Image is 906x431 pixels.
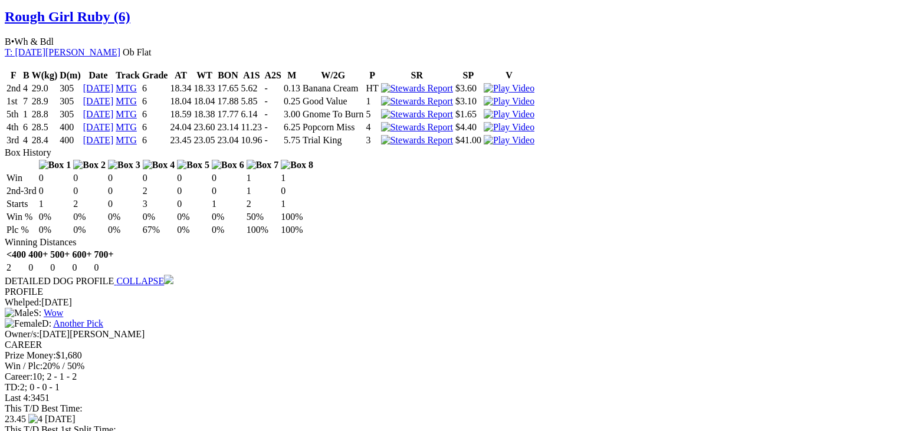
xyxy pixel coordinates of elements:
[5,147,901,158] div: Box History
[73,224,106,236] td: 0%
[38,198,72,210] td: 1
[73,160,106,170] img: Box 2
[246,198,280,210] td: 2
[31,70,58,81] th: W(kg)
[115,70,140,81] th: Track
[5,393,901,403] div: 3451
[107,211,141,223] td: 0%
[5,371,901,382] div: 10; 2 - 1 - 2
[22,121,30,133] td: 6
[83,83,114,93] a: [DATE]
[216,96,239,107] td: 17.88
[193,121,215,133] td: 23.60
[59,83,81,94] td: 305
[59,134,81,146] td: 400
[142,96,169,107] td: 6
[484,135,534,146] img: Play Video
[5,340,901,350] div: CAREER
[5,329,40,339] span: Owner/s:
[28,262,48,274] td: 0
[365,134,379,146] td: 3
[38,172,72,184] td: 0
[247,160,279,170] img: Box 7
[211,211,245,223] td: 0%
[212,160,244,170] img: Box 6
[59,121,81,133] td: 400
[5,297,901,308] div: [DATE]
[5,287,901,297] div: PROFILE
[5,382,20,392] span: TD:
[6,224,37,236] td: Plc %
[6,70,21,81] th: F
[5,361,901,371] div: 20% / 50%
[5,393,31,403] span: Last 4:
[211,172,245,184] td: 0
[246,211,280,223] td: 50%
[240,108,262,120] td: 6.14
[39,160,71,170] img: Box 1
[264,96,281,107] td: -
[381,96,453,107] img: Stewards Report
[73,172,106,184] td: 0
[381,135,453,146] img: Stewards Report
[169,121,192,133] td: 24.04
[365,83,379,94] td: HT
[283,121,301,133] td: 6.25
[240,121,262,133] td: 11.23
[107,185,141,197] td: 0
[455,108,482,120] td: $1.65
[6,185,37,197] td: 2nd-3rd
[5,414,26,424] span: 23.45
[365,108,379,120] td: 5
[302,121,364,133] td: Popcorn Miss
[6,211,37,223] td: Win %
[283,134,301,146] td: 5.75
[365,121,379,133] td: 4
[6,83,21,94] td: 2nd
[142,83,169,94] td: 6
[142,70,169,81] th: Grade
[116,83,137,93] a: MTG
[283,108,301,120] td: 3.00
[302,134,364,146] td: Trial King
[484,122,534,132] a: View replay
[455,70,482,81] th: SP
[107,198,141,210] td: 0
[143,160,175,170] img: Box 4
[176,224,210,236] td: 0%
[240,70,262,81] th: A1S
[5,350,56,360] span: Prize Money:
[264,134,281,146] td: -
[6,172,37,184] td: Win
[365,96,379,107] td: 1
[484,83,534,93] a: View replay
[484,96,534,106] a: View replay
[45,414,75,424] span: [DATE]
[283,96,301,107] td: 0.25
[83,70,114,81] th: Date
[484,96,534,107] img: Play Video
[164,275,173,284] img: chevron-down.svg
[176,211,210,223] td: 0%
[142,134,169,146] td: 6
[169,70,192,81] th: AT
[176,198,210,210] td: 0
[6,108,21,120] td: 5th
[116,122,137,132] a: MTG
[22,83,30,94] td: 4
[381,122,453,133] img: Stewards Report
[280,185,314,197] td: 0
[216,134,239,146] td: 23.04
[483,70,535,81] th: V
[116,276,164,286] span: COLLAPSE
[455,121,482,133] td: $4.40
[5,403,83,413] span: This T/D Best Time:
[280,211,314,223] td: 100%
[193,83,215,94] td: 18.33
[59,108,81,120] td: 305
[302,83,364,94] td: Banana Cream
[50,262,70,274] td: 0
[44,308,63,318] a: Wow
[484,109,534,120] img: Play Video
[246,185,280,197] td: 1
